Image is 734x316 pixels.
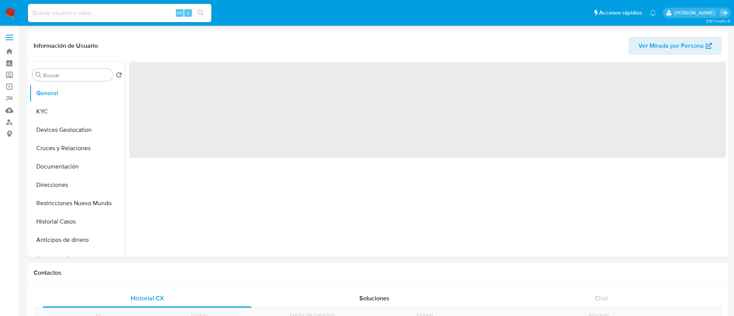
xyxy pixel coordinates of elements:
[674,9,718,16] p: alicia.aldreteperez@mercadolibre.com.mx
[131,294,164,303] span: Historial CX
[187,9,189,16] span: s
[29,121,125,139] button: Devices Geolocation
[43,72,110,79] input: Buscar
[595,294,608,303] span: Chat
[29,157,125,176] button: Documentación
[36,72,42,78] button: Buscar
[29,231,125,249] button: Anticipos de dinero
[29,212,125,231] button: Historial Casos
[28,8,211,18] input: Buscar usuario o caso...
[129,62,726,158] span: ‌
[628,37,722,55] button: Ver Mirada por Persona
[650,10,656,16] a: Notificaciones
[359,294,390,303] span: Soluciones
[720,9,728,17] a: Salir
[599,9,642,17] span: Accesos rápidos
[638,37,704,55] span: Ver Mirada por Persona
[29,194,125,212] button: Restricciones Nuevo Mundo
[34,269,722,277] h1: Contactos
[29,176,125,194] button: Direcciones
[193,8,208,18] button: search-icon
[29,84,125,102] button: General
[34,42,98,50] h1: Información de Usuario
[29,102,125,121] button: KYC
[29,139,125,157] button: Cruces y Relaciones
[177,9,183,16] span: Alt
[29,249,125,267] button: Archivos adjuntos
[116,72,122,80] button: Volver al orden por defecto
